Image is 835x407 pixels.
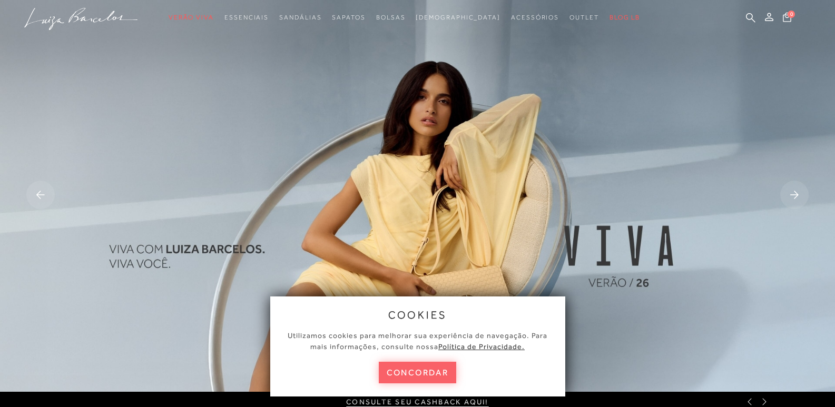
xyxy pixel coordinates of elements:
a: noSubCategoriesText [569,8,599,27]
span: Acessórios [511,14,559,21]
a: noSubCategoriesText [376,8,406,27]
span: Utilizamos cookies para melhorar sua experiência de navegação. Para mais informações, consulte nossa [288,331,547,351]
a: Política de Privacidade. [438,342,525,351]
a: BLOG LB [610,8,640,27]
a: noSubCategoriesText [332,8,365,27]
button: 0 [780,12,794,26]
a: noSubCategoriesText [511,8,559,27]
a: noSubCategoriesText [279,8,321,27]
span: 0 [788,11,795,18]
span: cookies [388,309,447,321]
a: noSubCategoriesText [224,8,269,27]
span: Outlet [569,14,599,21]
a: noSubCategoriesText [169,8,214,27]
span: BLOG LB [610,14,640,21]
a: noSubCategoriesText [416,8,500,27]
span: Verão Viva [169,14,214,21]
span: Essenciais [224,14,269,21]
button: concordar [379,362,457,383]
span: Sandálias [279,14,321,21]
span: Bolsas [376,14,406,21]
span: [DEMOGRAPHIC_DATA] [416,14,500,21]
span: Sapatos [332,14,365,21]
